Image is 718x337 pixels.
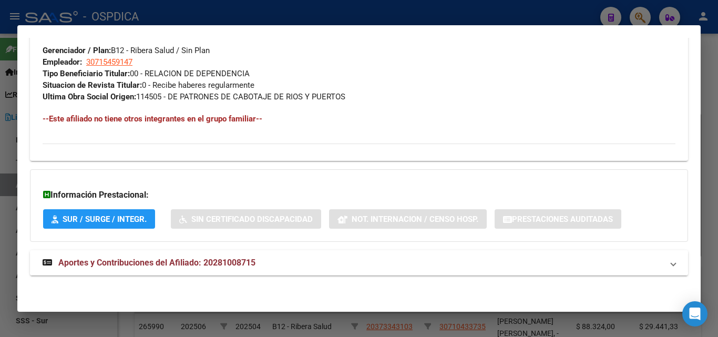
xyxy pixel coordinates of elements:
[63,215,147,224] span: SUR / SURGE / INTEGR.
[43,80,142,90] strong: Situacion de Revista Titular:
[352,215,478,224] span: Not. Internacion / Censo Hosp.
[43,92,136,101] strong: Ultima Obra Social Origen:
[512,215,613,224] span: Prestaciones Auditadas
[43,92,345,101] span: 114505 - DE PATRONES DE CABOTAJE DE RIOS Y PUERTOS
[191,215,313,224] span: Sin Certificado Discapacidad
[58,258,255,268] span: Aportes y Contribuciones del Afiliado: 20281008715
[171,209,321,229] button: Sin Certificado Discapacidad
[86,57,132,67] span: 30715459147
[495,209,621,229] button: Prestaciones Auditadas
[43,69,130,78] strong: Tipo Beneficiario Titular:
[43,113,675,125] h4: --Este afiliado no tiene otros integrantes en el grupo familiar--
[43,209,155,229] button: SUR / SURGE / INTEGR.
[43,46,210,55] span: B12 - Ribera Salud / Sin Plan
[682,301,707,326] div: Open Intercom Messenger
[329,209,487,229] button: Not. Internacion / Censo Hosp.
[43,80,254,90] span: 0 - Recibe haberes regularmente
[43,57,82,67] strong: Empleador:
[30,250,688,275] mat-expansion-panel-header: Aportes y Contribuciones del Afiliado: 20281008715
[43,69,250,78] span: 00 - RELACION DE DEPENDENCIA
[43,46,111,55] strong: Gerenciador / Plan:
[43,189,675,201] h3: Información Prestacional:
